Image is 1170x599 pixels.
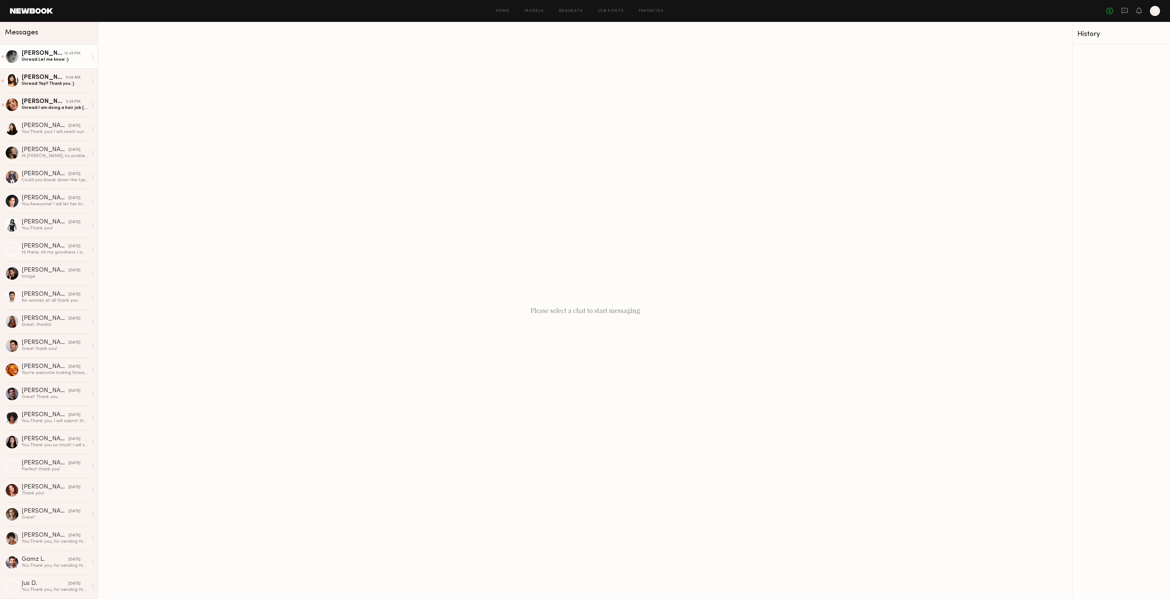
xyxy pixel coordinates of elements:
[22,123,69,129] div: [PERSON_NAME]
[69,292,80,298] div: [DATE]
[22,466,88,472] div: Perfect thank you!
[22,177,88,183] div: Could you break down the typical day rates?
[69,171,80,177] div: [DATE]
[69,123,80,129] div: [DATE]
[22,346,88,352] div: Great thank you!
[22,556,69,563] div: Gamz L.
[22,99,66,105] div: [PERSON_NAME]
[496,9,510,13] a: Home
[22,298,88,304] div: No worries at all thank you
[22,219,69,225] div: [PERSON_NAME]
[22,201,88,207] div: You: Awesome! I will let her know.
[22,484,69,490] div: [PERSON_NAME]
[22,105,88,111] div: Unread: I am doing a hair job [DATE] and [DATE] that would be dying my hair a natural red color. ...
[69,388,80,394] div: [DATE]
[69,436,80,442] div: [DATE]
[1077,31,1165,38] div: History
[22,388,69,394] div: [PERSON_NAME]
[64,51,80,57] div: 12:49 PM
[22,243,69,249] div: [PERSON_NAME]
[22,460,69,466] div: [PERSON_NAME]
[22,490,88,496] div: Thank you!
[22,515,88,520] div: Great!
[22,153,88,159] div: Hi [PERSON_NAME], no problem [EMAIL_ADDRESS][PERSON_NAME][DOMAIN_NAME] [PHONE_NUMBER] I would rat...
[22,508,69,515] div: [PERSON_NAME]
[22,364,69,370] div: [PERSON_NAME]
[69,147,80,153] div: [DATE]
[22,412,69,418] div: [PERSON_NAME]
[69,268,80,274] div: [DATE]
[22,436,69,442] div: [PERSON_NAME]
[22,581,69,587] div: Jus D.
[69,460,80,466] div: [DATE]
[66,99,80,105] div: 5:29 PM
[22,315,69,322] div: [PERSON_NAME]
[22,418,88,424] div: You: Thank you, I will submit these!
[22,225,88,231] div: You: Thank you!
[22,74,65,81] div: [PERSON_NAME]
[22,129,88,135] div: You: Thank you! I will reach out again soon.
[22,81,88,87] div: Unread: Yay!! Thank you :)
[69,484,80,490] div: [DATE]
[22,147,69,153] div: [PERSON_NAME]
[22,539,88,545] div: You: Thank you, for sending these over! I will submit these.
[69,243,80,249] div: [DATE]
[69,219,80,225] div: [DATE]
[98,22,1072,599] div: Please select a chat to start messaging
[69,195,80,201] div: [DATE]
[69,316,80,322] div: [DATE]
[22,340,69,346] div: [PERSON_NAME]
[559,9,583,13] a: Requests
[22,274,88,279] div: Image
[69,509,80,515] div: [DATE]
[22,195,69,201] div: [PERSON_NAME]
[69,557,80,563] div: [DATE]
[22,57,88,63] div: Unread: Let me know :)
[639,9,664,13] a: Favorites
[598,9,624,13] a: Job Posts
[22,442,88,448] div: You: Thank you so much! I will submit these!
[22,171,69,177] div: [PERSON_NAME]
[22,370,88,376] div: You’re welcome looking forward to opportunity to work with you all. [GEOGRAPHIC_DATA]
[69,340,80,346] div: [DATE]
[22,322,88,328] div: Great, thanks!
[22,587,88,593] div: You: Thank you, for sending these over! I will submit these.
[5,29,38,36] span: Messages
[22,267,69,274] div: [PERSON_NAME]
[22,50,64,57] div: [PERSON_NAME]
[22,563,88,569] div: You: Thank you, for sending these over! I will submit these.
[22,291,69,298] div: [PERSON_NAME]
[1150,6,1160,16] a: N
[22,394,88,400] div: Great! Thank you.
[525,9,544,13] a: Models
[65,75,80,81] div: 11:35 AM
[22,532,69,539] div: [PERSON_NAME]
[22,249,88,255] div: Hi there, oh my goodness I am so sorry. Unfortunately I was shooting in [GEOGRAPHIC_DATA] and I c...
[69,581,80,587] div: [DATE]
[69,533,80,539] div: [DATE]
[69,412,80,418] div: [DATE]
[69,364,80,370] div: [DATE]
